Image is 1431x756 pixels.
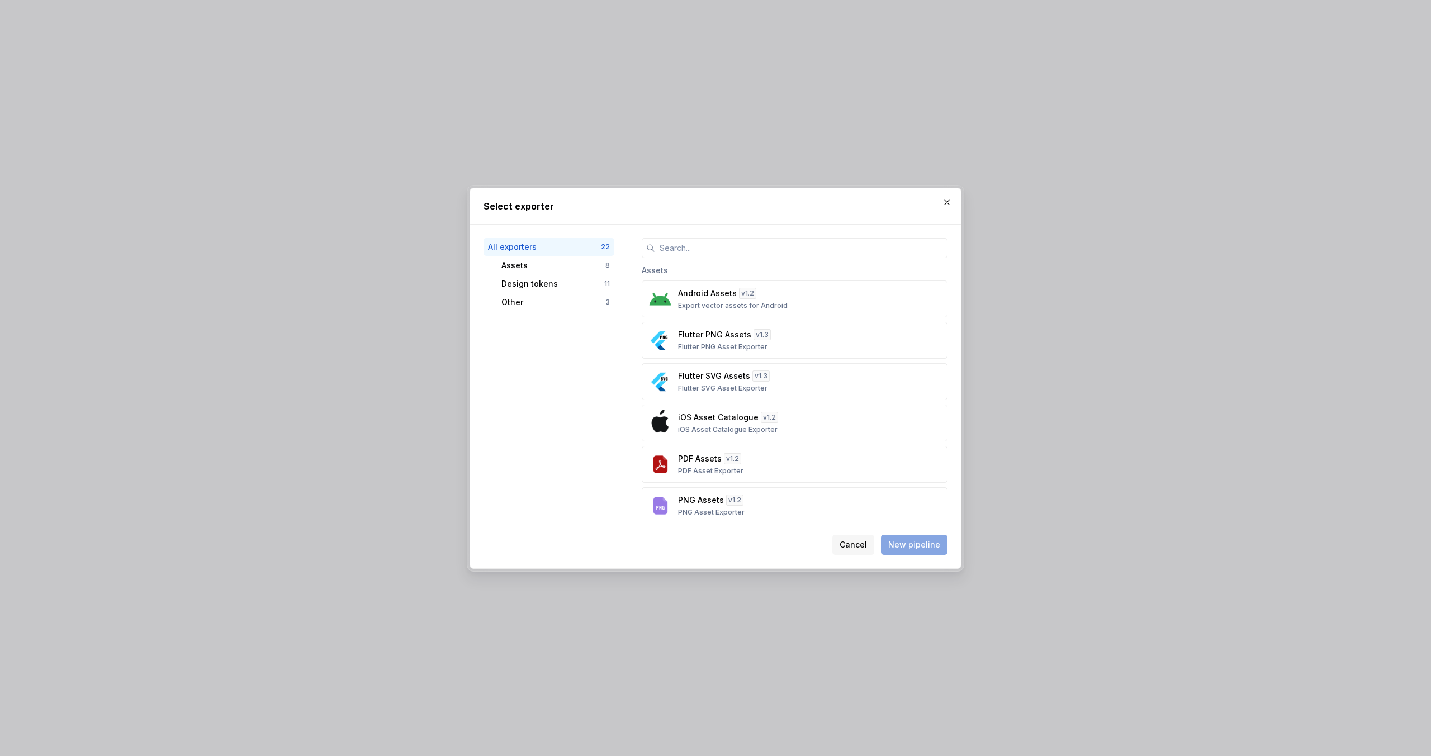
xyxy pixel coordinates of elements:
[678,301,788,310] p: Export vector assets for Android
[604,279,610,288] div: 11
[678,343,767,351] p: Flutter PNG Asset Exporter
[754,329,771,340] div: v 1.3
[642,258,947,280] div: Assets
[678,467,743,476] p: PDF Asset Exporter
[655,238,947,258] input: Search...
[605,298,610,307] div: 3
[642,363,947,400] button: Flutter SVG Assetsv1.3Flutter SVG Asset Exporter
[678,453,722,464] p: PDF Assets
[497,275,614,293] button: Design tokens11
[678,425,778,434] p: iOS Asset Catalogue Exporter
[484,238,614,256] button: All exporters22
[678,288,737,299] p: Android Assets
[484,199,947,213] h2: Select exporter
[488,241,601,253] div: All exporters
[642,405,947,441] button: iOS Asset Cataloguev1.2iOS Asset Catalogue Exporter
[678,412,759,423] p: iOS Asset Catalogue
[726,495,743,506] div: v 1.2
[601,243,610,251] div: 22
[678,384,767,393] p: Flutter SVG Asset Exporter
[678,508,745,517] p: PNG Asset Exporter
[642,280,947,317] button: Android Assetsv1.2Export vector assets for Android
[678,329,751,340] p: Flutter PNG Assets
[832,535,874,555] button: Cancel
[642,322,947,359] button: Flutter PNG Assetsv1.3Flutter PNG Asset Exporter
[840,539,867,550] span: Cancel
[642,446,947,483] button: PDF Assetsv1.2PDF Asset Exporter
[739,288,756,299] div: v 1.2
[497,256,614,274] button: Assets8
[761,412,778,423] div: v 1.2
[678,495,724,506] p: PNG Assets
[724,453,741,464] div: v 1.2
[501,278,604,289] div: Design tokens
[501,260,605,271] div: Assets
[642,487,947,524] button: PNG Assetsv1.2PNG Asset Exporter
[497,293,614,311] button: Other3
[678,370,750,382] p: Flutter SVG Assets
[605,261,610,270] div: 8
[501,297,605,308] div: Other
[752,370,770,382] div: v 1.3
